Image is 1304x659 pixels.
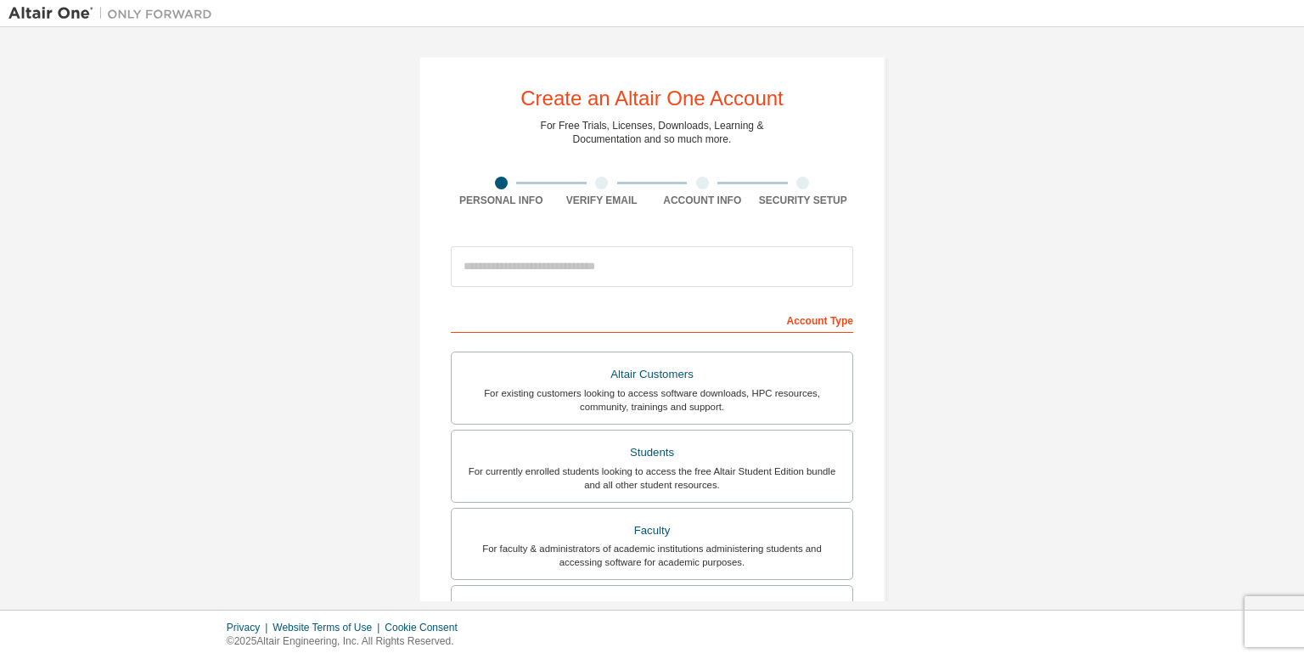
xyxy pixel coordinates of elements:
[462,542,842,569] div: For faculty & administrators of academic institutions administering students and accessing softwa...
[227,621,273,634] div: Privacy
[462,441,842,465] div: Students
[451,194,552,207] div: Personal Info
[462,363,842,386] div: Altair Customers
[451,306,853,333] div: Account Type
[520,88,784,109] div: Create an Altair One Account
[462,465,842,492] div: For currently enrolled students looking to access the free Altair Student Edition bundle and all ...
[462,386,842,414] div: For existing customers looking to access software downloads, HPC resources, community, trainings ...
[273,621,385,634] div: Website Terms of Use
[227,634,468,649] p: © 2025 Altair Engineering, Inc. All Rights Reserved.
[652,194,753,207] div: Account Info
[385,621,467,634] div: Cookie Consent
[541,119,764,146] div: For Free Trials, Licenses, Downloads, Learning & Documentation and so much more.
[462,519,842,543] div: Faculty
[8,5,221,22] img: Altair One
[462,596,842,620] div: Everyone else
[552,194,653,207] div: Verify Email
[753,194,854,207] div: Security Setup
